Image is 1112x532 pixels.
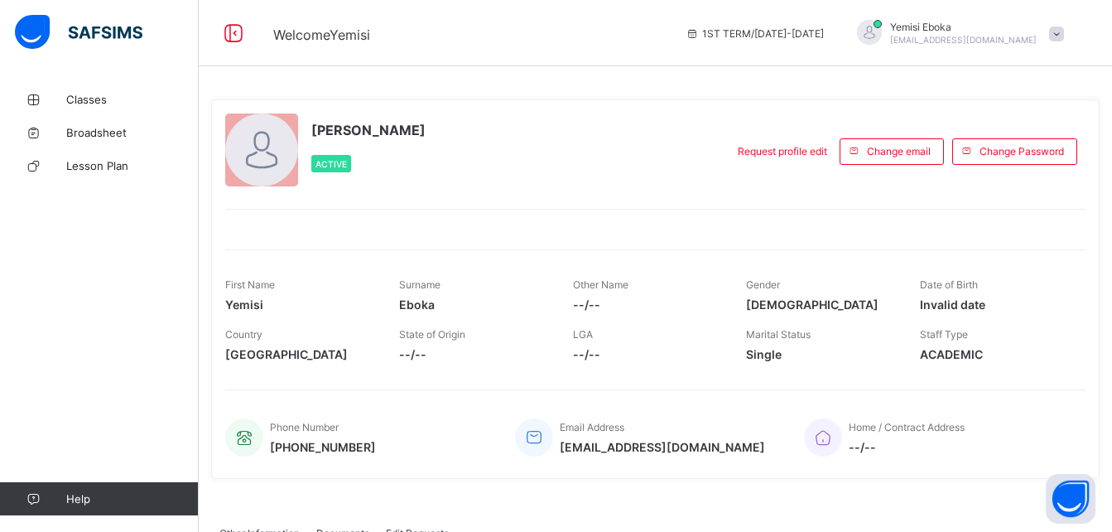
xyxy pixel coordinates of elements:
[225,328,262,341] span: Country
[311,122,426,138] span: [PERSON_NAME]
[920,328,968,341] span: Staff Type
[920,347,1069,361] span: ACADEMIC
[980,145,1064,157] span: Change Password
[746,328,811,341] span: Marital Status
[849,421,965,433] span: Home / Contract Address
[270,440,376,454] span: [PHONE_NUMBER]
[560,440,765,454] span: [EMAIL_ADDRESS][DOMAIN_NAME]
[1046,474,1095,524] button: Open asap
[738,145,827,157] span: Request profile edit
[746,347,895,361] span: Single
[273,27,370,43] span: Welcome Yemisi
[399,278,440,291] span: Surname
[573,328,593,341] span: LGA
[746,278,780,291] span: Gender
[890,21,1037,33] span: Yemisi Eboka
[66,159,199,172] span: Lesson Plan
[840,20,1072,47] div: YemisiEboka
[849,440,965,454] span: --/--
[560,421,624,433] span: Email Address
[225,278,275,291] span: First Name
[66,492,198,505] span: Help
[66,93,199,106] span: Classes
[225,297,374,312] span: Yemisi
[573,347,722,361] span: --/--
[399,328,465,341] span: State of Origin
[399,297,548,312] span: Eboka
[399,347,548,361] span: --/--
[270,421,339,433] span: Phone Number
[573,297,722,312] span: --/--
[746,297,895,312] span: [DEMOGRAPHIC_DATA]
[225,347,374,361] span: [GEOGRAPHIC_DATA]
[686,27,824,40] span: session/term information
[15,15,142,50] img: safsims
[920,278,978,291] span: Date of Birth
[867,145,931,157] span: Change email
[890,35,1037,45] span: [EMAIL_ADDRESS][DOMAIN_NAME]
[66,126,199,139] span: Broadsheet
[573,278,628,291] span: Other Name
[920,297,1069,312] span: Invalid date
[315,159,347,169] span: Active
